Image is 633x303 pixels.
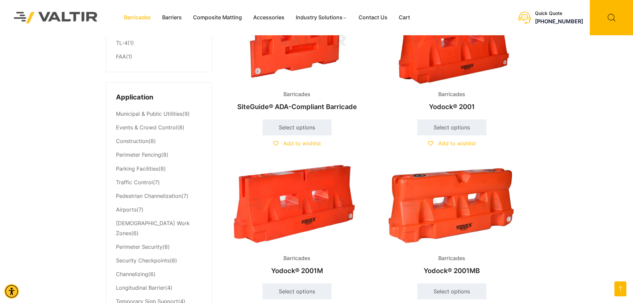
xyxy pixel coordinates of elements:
a: Contact Us [353,13,393,23]
a: Security Checkpoints [116,257,170,264]
a: call (888) 496-3625 [535,18,583,25]
a: Add to wishlist [273,140,321,147]
a: Add to wishlist [428,140,476,147]
span: Barricades [433,89,470,99]
a: Perimeter Fencing [116,151,161,158]
a: Barriers [157,13,187,23]
li: (9) [116,107,202,121]
li: (7) [116,176,202,189]
a: Municipal & Public Utilities [116,110,182,117]
a: Industry Solutions [290,13,353,23]
a: FAA [116,53,126,60]
a: Accessories [248,13,290,23]
a: Barricades [118,13,157,23]
a: BarricadesYodock® 2001MB [380,162,524,278]
a: Channelizing [116,271,148,277]
li: (7) [116,203,202,217]
a: TL-4 [116,40,128,46]
a: Select options for “Yodock® 2001MB” [417,283,486,299]
li: (6) [116,254,202,268]
div: Quick Quote [535,11,583,16]
a: Traffic Control [116,179,153,186]
span: Add to wishlist [283,140,321,147]
div: Accessibility Menu [4,284,19,299]
li: (8) [116,135,202,148]
h4: Application [116,92,202,102]
li: (8) [116,148,202,162]
li: (6) [116,240,202,254]
li: (1) [116,36,202,50]
li: (7) [116,189,202,203]
a: Open this option [614,281,626,296]
a: Construction [116,138,149,144]
a: Parking Facilities [116,165,158,172]
span: Barricades [278,89,315,99]
span: Barricades [278,253,315,263]
h2: Yodock® 2001M [225,263,369,278]
a: Select options for “Yodock® 2001M” [263,283,332,299]
a: Perimeter Security [116,243,162,250]
a: BarricadesYodock® 2001M [225,162,369,278]
span: Add to wishlist [438,140,476,147]
h2: Yodock® 2001 [380,99,524,114]
h2: Yodock® 2001MB [380,263,524,278]
a: Longitudinal Barrier [116,284,165,291]
li: (6) [116,268,202,281]
li: (8) [116,121,202,135]
img: Valtir Rentals [5,3,107,32]
li: (8) [116,162,202,176]
h2: SiteGuide® ADA-Compliant Barricade [225,99,369,114]
li: (4) [116,281,202,295]
a: Cart [393,13,416,23]
a: Events & Crowd Control [116,124,177,131]
img: Barricades [225,162,369,248]
li: (6) [116,217,202,240]
a: Composite Matting [187,13,248,23]
a: [DEMOGRAPHIC_DATA] Work Zones [116,220,190,236]
a: Pedestrian Channelization [116,193,181,199]
span: Barricades [433,253,470,263]
a: Select options for “SiteGuide® ADA-Compliant Barricade” [263,119,332,135]
img: Barricades [380,162,524,248]
a: Airports [116,206,137,213]
a: Select options for “Yodock® 2001” [417,119,486,135]
li: (1) [116,50,202,62]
